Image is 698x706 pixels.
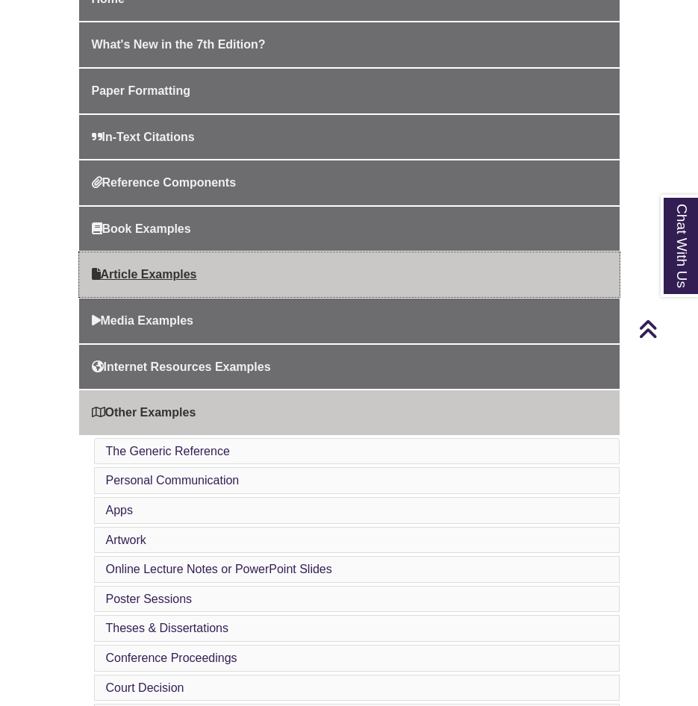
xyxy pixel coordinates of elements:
[106,593,193,605] a: Poster Sessions
[79,345,620,390] a: Internet Resources Examples
[92,38,266,51] span: What's New in the 7th Edition?
[638,319,694,339] a: Back to Top
[92,131,195,143] span: In-Text Citations
[92,222,191,235] span: Book Examples
[106,504,133,516] a: Apps
[92,84,190,97] span: Paper Formatting
[106,681,184,694] a: Court Decision
[79,69,620,113] a: Paper Formatting
[79,252,620,297] a: Article Examples
[79,299,620,343] a: Media Examples
[92,360,271,373] span: Internet Resources Examples
[92,268,197,281] span: Article Examples
[106,563,332,575] a: Online Lecture Notes or PowerPoint Slides
[79,207,620,252] a: Book Examples
[106,652,237,664] a: Conference Proceedings
[79,22,620,67] a: What's New in the 7th Edition?
[79,390,620,435] a: Other Examples
[92,406,196,419] span: Other Examples
[106,445,230,457] a: The Generic Reference
[106,474,240,487] a: Personal Communication
[79,115,620,160] a: In-Text Citations
[92,314,194,327] span: Media Examples
[106,622,229,634] a: Theses & Dissertations
[106,534,146,546] a: Artwork
[79,160,620,205] a: Reference Components
[92,176,237,189] span: Reference Components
